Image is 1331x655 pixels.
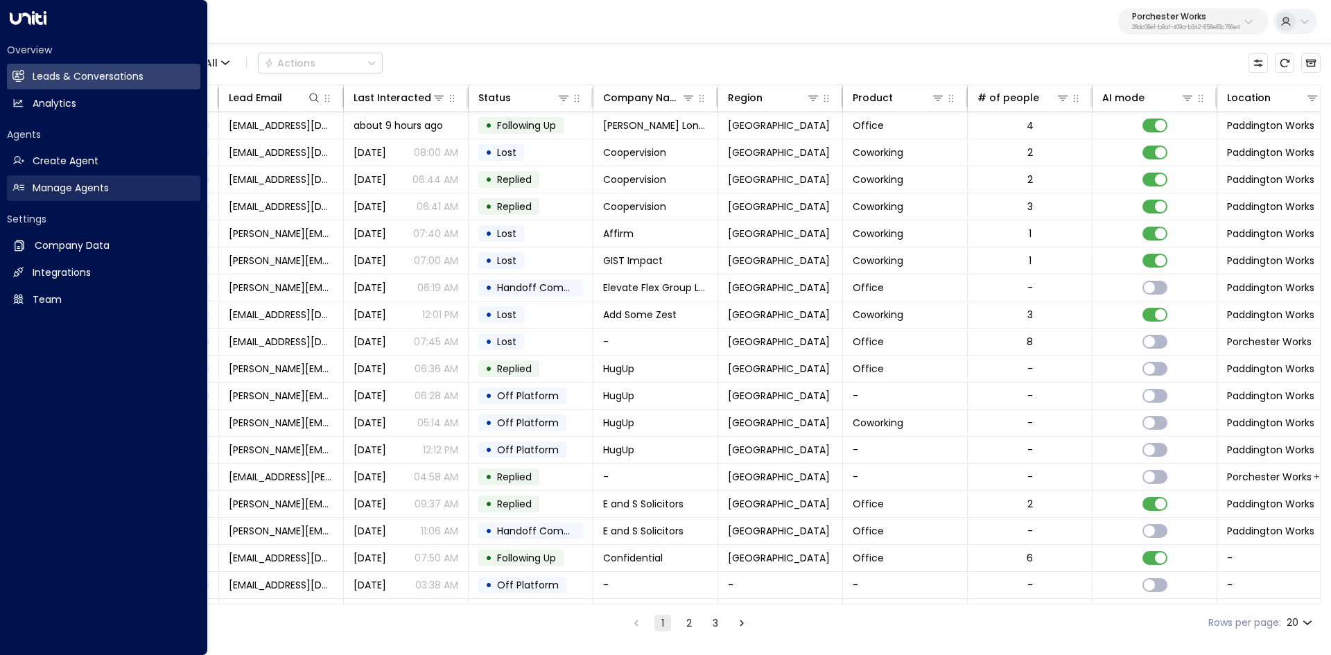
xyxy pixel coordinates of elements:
[728,497,830,511] span: London
[1227,89,1271,106] div: Location
[1227,497,1314,511] span: Paddington Works
[229,146,333,159] span: upatel@coopervision.co.uk
[33,292,62,307] h2: Team
[1227,308,1314,322] span: Paddington Works
[707,615,724,631] button: Go to page 3
[421,524,458,538] p: 11:06 AM
[33,181,109,195] h2: Manage Agents
[33,154,98,168] h2: Create Agent
[728,281,830,295] span: London
[853,497,884,511] span: Office
[497,362,532,376] span: Replied
[354,254,386,268] span: Aug 26, 2025
[593,464,718,490] td: -
[423,443,458,457] p: 12:12 PM
[7,212,200,226] h2: Settings
[497,416,559,430] span: Off Platform
[415,362,458,376] p: 06:36 AM
[1027,497,1033,511] div: 2
[853,173,903,186] span: Coworking
[414,254,458,268] p: 07:00 AM
[853,200,903,213] span: Coworking
[415,578,458,592] p: 03:38 AM
[728,227,830,241] span: London
[1027,416,1033,430] div: -
[354,362,386,376] span: Aug 12, 2025
[478,89,571,106] div: Status
[1227,173,1314,186] span: Paddington Works
[497,173,532,186] span: Replied
[603,524,684,538] span: E and S Solicitors
[1102,89,1194,106] div: AI mode
[485,114,492,137] div: •
[485,303,492,326] div: •
[603,200,666,213] span: Coopervision
[593,329,718,355] td: -
[843,572,968,598] td: -
[853,89,945,106] div: Product
[1314,470,1323,484] div: Paddington Works
[728,389,830,403] span: London
[414,146,458,159] p: 08:00 AM
[853,227,903,241] span: Coworking
[485,222,492,245] div: •
[603,89,681,106] div: Company Name
[485,600,492,624] div: •
[843,437,968,463] td: -
[603,254,663,268] span: GIST Impact
[497,335,516,349] span: Lost
[229,443,333,457] span: magda@hugup.com
[728,362,830,376] span: London
[497,119,556,132] span: Following Up
[728,254,830,268] span: London
[485,573,492,597] div: •
[1227,119,1314,132] span: Paddington Works
[728,89,763,106] div: Region
[1227,389,1314,403] span: Paddington Works
[853,335,884,349] span: Office
[728,470,830,484] span: London
[1027,551,1033,565] div: 6
[603,173,666,186] span: Coopervision
[1027,146,1033,159] div: 2
[258,53,383,73] button: Actions
[654,615,671,631] button: page 1
[413,227,458,241] p: 07:40 AM
[1029,254,1032,268] div: 1
[1287,613,1315,633] div: 20
[205,58,218,69] span: All
[229,254,333,268] span: mahima@gistimpact.com
[485,276,492,299] div: •
[1227,227,1314,241] span: Paddington Works
[229,200,333,213] span: upatel@coopervision.co.uk
[1027,524,1033,538] div: -
[229,227,333,241] span: julia.perschke@affirm.com
[229,89,282,106] div: Lead Email
[1027,362,1033,376] div: -
[497,497,532,511] span: Replied
[229,551,333,565] span: broker@tallyworkspace.com
[35,238,110,253] h2: Company Data
[1027,335,1033,349] div: 8
[497,281,595,295] span: Handoff Completed
[728,416,830,430] span: London
[485,519,492,543] div: •
[728,524,830,538] span: London
[497,470,532,484] span: Replied
[1275,53,1294,73] span: Refresh
[417,200,458,213] p: 06:41 AM
[414,470,458,484] p: 04:58 AM
[1027,443,1033,457] div: -
[354,281,386,295] span: Aug 26, 2025
[603,281,708,295] span: Elevate Flex Group LTD
[485,465,492,489] div: •
[354,200,386,213] span: Jul 31, 2025
[728,200,830,213] span: London
[728,119,830,132] span: London
[7,175,200,201] a: Manage Agents
[1227,335,1312,349] span: Porchester Works
[7,233,200,259] a: Company Data
[354,470,386,484] span: Aug 12, 2025
[7,64,200,89] a: Leads & Conversations
[718,572,843,598] td: -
